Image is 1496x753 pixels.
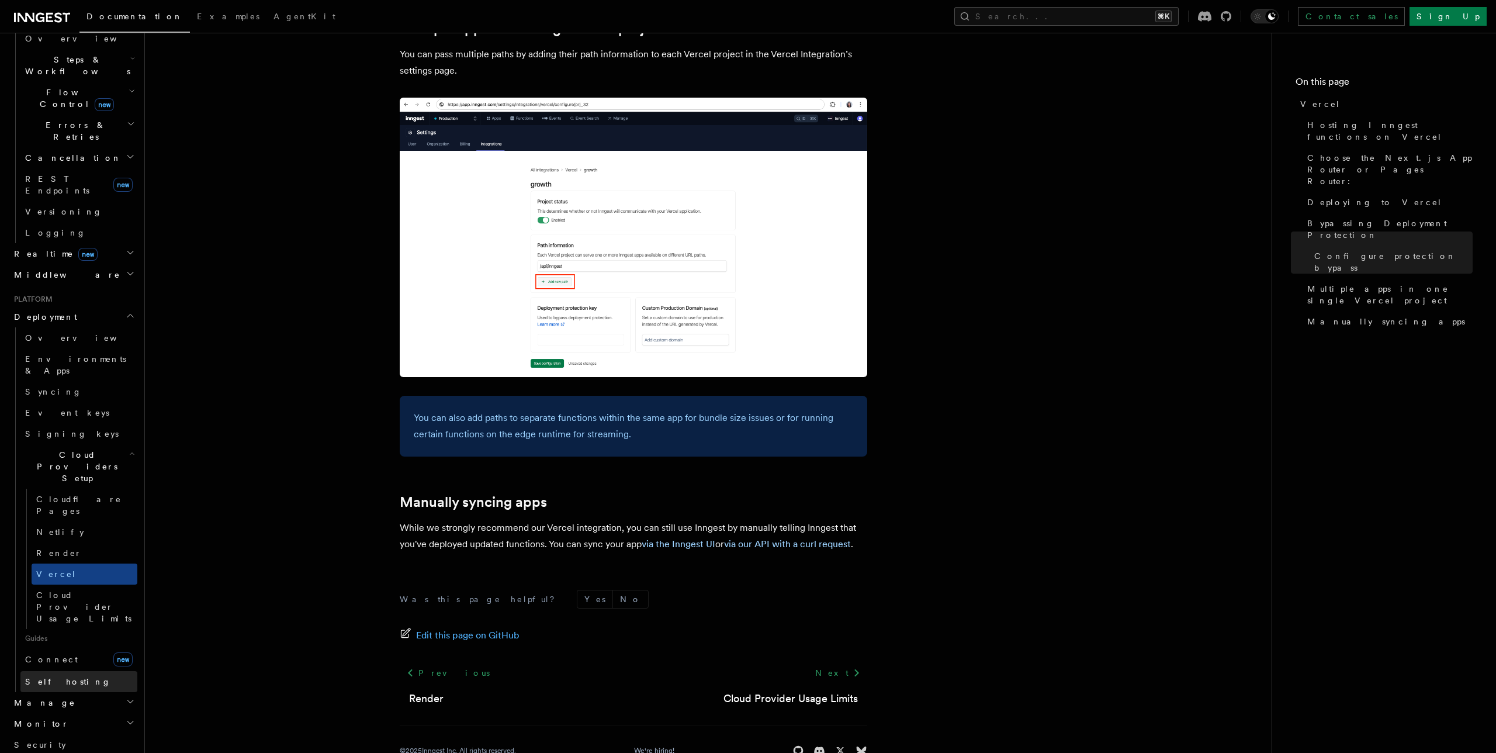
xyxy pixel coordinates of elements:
a: Examples [190,4,266,32]
span: Examples [197,12,259,21]
button: Realtimenew [9,243,137,264]
kbd: ⌘K [1155,11,1172,22]
button: Steps & Workflows [20,49,137,82]
a: Logging [20,222,137,243]
a: Vercel [1296,94,1473,115]
span: Signing keys [25,429,119,438]
a: Deploying to Vercel [1303,192,1473,213]
a: Render [32,543,137,564]
a: Manually syncing apps [400,494,547,510]
span: Manually syncing apps [1307,316,1465,327]
p: You can pass multiple paths by adding their path information to each Vercel project in the Vercel... [400,46,867,79]
span: Monitor [9,718,69,730]
button: Deployment [9,306,137,327]
span: Environments & Apps [25,354,126,375]
a: Configure protection bypass [1310,246,1473,278]
a: Documentation [79,4,190,33]
span: Cloudflare Pages [36,495,122,516]
a: Event keys [20,402,137,423]
div: Deployment [9,327,137,692]
a: Syncing [20,381,137,402]
img: Add new path information button in the Inngest dashboard [400,98,867,377]
a: via the Inngest UI [642,538,715,550]
a: REST Endpointsnew [20,168,137,201]
button: Yes [577,590,612,608]
p: While we strongly recommend our Vercel integration, you can still use Inngest by manually telling... [400,520,867,552]
a: Cloud Provider Usage Limits [32,585,137,629]
span: Configure protection bypass [1314,250,1473,274]
a: Connectnew [20,648,137,671]
span: Logging [25,228,86,237]
span: Deploying to Vercel [1307,196,1442,208]
a: via our API with a curl request [724,538,851,550]
a: Bypassing Deployment Protection [1303,213,1473,246]
span: Self hosting [25,677,111,686]
span: Middleware [9,269,120,281]
span: Choose the Next.js App Router or Pages Router: [1307,152,1473,187]
span: Vercel [1300,98,1341,110]
button: Manage [9,692,137,713]
span: Multiple apps in one single Vercel project [1307,283,1473,306]
a: Vercel [32,564,137,585]
button: Search...⌘K [954,7,1179,26]
span: Realtime [9,248,98,260]
a: Render [409,690,444,707]
a: Hosting Inngest functions on Vercel [1303,115,1473,147]
span: Steps & Workflows [20,54,130,77]
a: Sign Up [1410,7,1487,26]
div: You can also add paths to separate functions within the same app for bundle size issues or for ru... [400,396,867,457]
span: new [113,178,133,192]
span: new [78,248,98,261]
span: Errors & Retries [20,119,127,143]
a: Choose the Next.js App Router or Pages Router: [1303,147,1473,192]
span: Connect [25,655,78,664]
span: Deployment [9,311,77,323]
span: Cancellation [20,152,122,164]
span: Guides [20,629,137,648]
a: Netlify [32,521,137,543]
a: Multiple apps in one single Vercel project [1303,278,1473,311]
button: Monitor [9,713,137,734]
span: Event keys [25,408,109,417]
a: Overview [20,28,137,49]
button: No [613,590,648,608]
button: Errors & Retries [20,115,137,147]
span: Overview [25,333,146,343]
a: Next [808,662,867,683]
span: Overview [25,34,146,43]
span: Cloud Provider Usage Limits [36,590,131,623]
a: Previous [400,662,496,683]
button: Cancellation [20,147,137,168]
h4: On this page [1296,75,1473,94]
a: AgentKit [266,4,342,32]
div: Inngest Functions [9,28,137,243]
a: Self hosting [20,671,137,692]
a: Versioning [20,201,137,222]
a: Cloudflare Pages [32,489,137,521]
span: new [95,98,114,111]
a: Overview [20,327,137,348]
span: Manage [9,697,75,709]
button: Middleware [9,264,137,285]
span: Versioning [25,207,102,216]
span: Flow Control [20,87,129,110]
span: Render [36,548,82,558]
div: Cloud Providers Setup [20,489,137,629]
span: AgentKit [273,12,335,21]
span: Bypassing Deployment Protection [1307,217,1473,241]
a: Signing keys [20,423,137,444]
button: Toggle dark mode [1251,9,1279,23]
span: Security [14,740,66,749]
a: Contact sales [1298,7,1405,26]
button: Cloud Providers Setup [20,444,137,489]
span: Edit this page on GitHub [416,627,520,644]
a: Cloud Provider Usage Limits [723,690,858,707]
span: Documentation [86,12,183,21]
span: Cloud Providers Setup [20,449,129,484]
span: Syncing [25,387,82,396]
span: Vercel [36,569,77,579]
a: Manually syncing apps [1303,311,1473,332]
span: new [113,652,133,666]
span: Netlify [36,527,84,537]
span: Platform [9,295,53,304]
